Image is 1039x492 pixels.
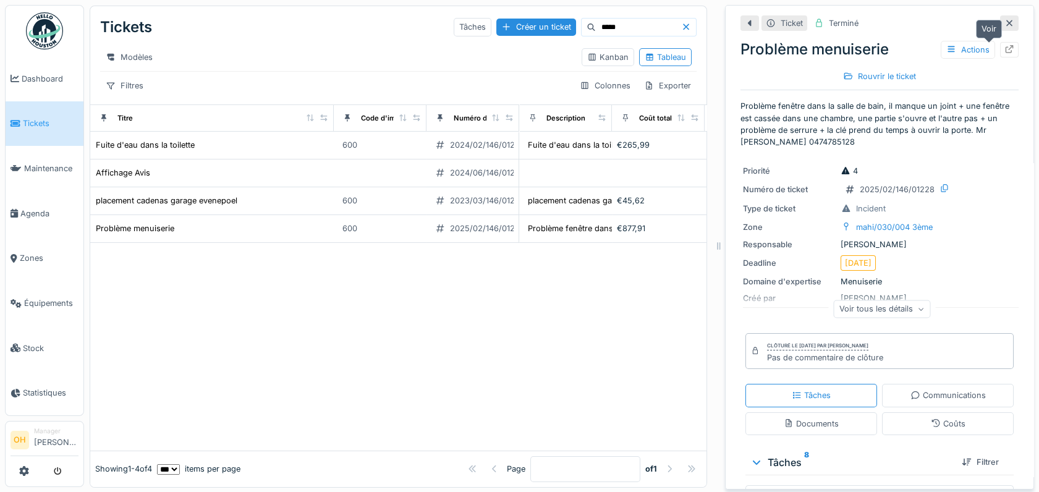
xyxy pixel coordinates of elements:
[342,139,357,151] div: 600
[450,195,525,206] div: 2023/03/146/01228
[856,203,886,214] div: Incident
[24,297,78,309] span: Équipements
[957,454,1004,470] div: Filtrer
[24,163,78,174] span: Maintenance
[34,426,78,453] li: [PERSON_NAME]
[496,19,576,35] div: Créer un ticket
[23,117,78,129] span: Tickets
[6,146,83,191] a: Maintenance
[361,113,423,124] div: Code d'imputation
[743,165,836,177] div: Priorité
[781,17,803,29] div: Ticket
[26,12,63,49] img: Badge_color-CXgf-gQk.svg
[100,77,149,95] div: Filtres
[856,221,933,233] div: mahi/030/004 3ème
[784,418,839,430] div: Documents
[96,139,195,151] div: Fuite d'eau dans la toilette
[743,276,1016,287] div: Menuiserie
[11,431,29,449] li: OH
[528,223,711,234] div: Problème fenêtre dans la salle de bain, il manq...
[931,418,965,430] div: Coûts
[96,223,174,234] div: Problème menuiserie
[6,191,83,236] a: Agenda
[617,223,700,234] div: €877,91
[450,139,525,151] div: 2024/02/146/01228
[740,38,1019,61] div: Problème menuiserie
[528,139,627,151] div: Fuite d'eau dans la toilette
[804,455,809,470] sup: 8
[976,20,1002,38] div: Voir
[96,167,150,179] div: Affichage Avis
[743,203,836,214] div: Type de ticket
[546,113,585,124] div: Description
[11,426,78,456] a: OH Manager[PERSON_NAME]
[117,113,133,124] div: Titre
[574,77,636,95] div: Colonnes
[767,352,883,363] div: Pas de commentaire de clôture
[22,73,78,85] span: Dashboard
[157,463,240,475] div: items per page
[743,239,836,250] div: Responsable
[743,239,1016,250] div: [PERSON_NAME]
[838,68,921,85] div: Rouvrir le ticket
[639,113,672,124] div: Coût total
[342,223,357,234] div: 600
[829,17,859,29] div: Terminé
[792,389,831,401] div: Tâches
[23,387,78,399] span: Statistiques
[740,100,1019,148] p: Problème fenêtre dans la salle de bain, il manque un joint + une fenêtre est cassée dans une cham...
[910,389,986,401] div: Communications
[507,463,525,475] div: Page
[100,48,158,66] div: Modèles
[750,455,952,470] div: Tâches
[617,195,700,206] div: €45,62
[941,41,995,59] div: Actions
[23,342,78,354] span: Stock
[638,77,697,95] div: Exporter
[743,221,836,233] div: Zone
[645,51,686,63] div: Tableau
[841,165,858,177] div: 4
[454,18,491,36] div: Tâches
[100,11,152,43] div: Tickets
[454,113,512,124] div: Numéro de ticket
[767,342,868,350] div: Clôturé le [DATE] par [PERSON_NAME]
[96,195,237,206] div: placement cadenas garage evenepoel
[834,300,931,318] div: Voir tous les détails
[743,276,836,287] div: Domaine d'expertise
[6,371,83,416] a: Statistiques
[20,208,78,219] span: Agenda
[20,252,78,264] span: Zones
[743,184,836,195] div: Numéro de ticket
[6,101,83,146] a: Tickets
[95,463,152,475] div: Showing 1 - 4 of 4
[528,195,670,206] div: placement cadenas garage Evenepoel
[6,281,83,326] a: Équipements
[342,195,357,206] div: 600
[845,257,871,269] div: [DATE]
[743,257,836,269] div: Deadline
[860,184,935,195] div: 2025/02/146/01228
[617,139,700,151] div: €265,99
[645,463,657,475] strong: of 1
[6,326,83,371] a: Stock
[6,56,83,101] a: Dashboard
[34,426,78,436] div: Manager
[6,236,83,281] a: Zones
[450,223,525,234] div: 2025/02/146/01228
[450,167,525,179] div: 2024/06/146/01228
[587,51,629,63] div: Kanban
